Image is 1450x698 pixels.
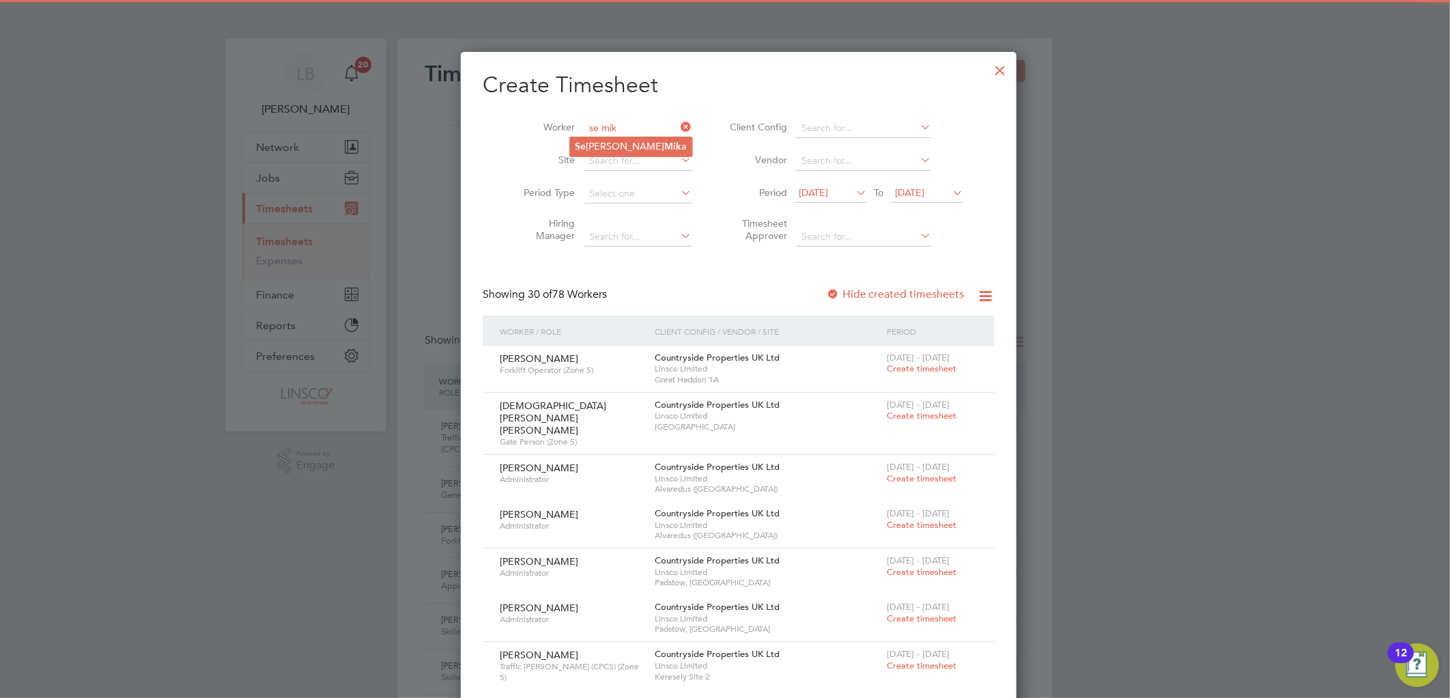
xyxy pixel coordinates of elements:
[483,288,610,302] div: Showing
[528,288,607,301] span: 78 Workers
[1395,643,1439,687] button: Open Resource Center, 12 new notifications
[500,365,644,376] span: Forklift Operator (Zone 5)
[887,660,957,671] span: Create timesheet
[870,184,887,201] span: To
[826,288,965,301] label: Hide created timesheets
[799,186,828,199] span: [DATE]
[655,648,780,660] span: Countryside Properties UK Ltd
[887,461,950,473] span: [DATE] - [DATE]
[500,508,578,520] span: [PERSON_NAME]
[513,217,575,242] label: Hiring Manager
[726,154,787,166] label: Vendor
[655,660,881,671] span: Linsco Limited
[655,421,881,432] span: [GEOGRAPHIC_DATA]
[655,567,881,578] span: Linsco Limited
[887,555,950,566] span: [DATE] - [DATE]
[513,121,575,133] label: Worker
[500,520,644,531] span: Administrator
[655,507,780,519] span: Countryside Properties UK Ltd
[655,363,881,374] span: Linsco Limited
[726,186,787,199] label: Period
[500,649,578,661] span: [PERSON_NAME]
[887,507,950,519] span: [DATE] - [DATE]
[887,601,950,613] span: [DATE] - [DATE]
[500,661,644,682] span: Traffic [PERSON_NAME] (CPCS) (Zone 5)
[655,577,881,588] span: Padstow, [GEOGRAPHIC_DATA]
[887,613,957,624] span: Create timesheet
[500,614,644,625] span: Administrator
[1395,653,1407,671] div: 12
[726,217,787,242] label: Timesheet Approver
[575,141,586,152] b: Se
[797,119,931,138] input: Search for...
[655,374,881,385] span: Great Haddon 1A
[528,288,552,301] span: 30 of
[500,352,578,365] span: [PERSON_NAME]
[665,141,682,152] b: Mik
[655,601,780,613] span: Countryside Properties UK Ltd
[513,154,575,166] label: Site
[651,316,884,347] div: Client Config / Vendor / Site
[887,410,957,421] span: Create timesheet
[884,316,981,347] div: Period
[500,400,606,436] span: [DEMOGRAPHIC_DATA][PERSON_NAME] [PERSON_NAME]
[655,624,881,634] span: Padstow, [GEOGRAPHIC_DATA]
[496,316,651,347] div: Worker / Role
[584,184,692,204] input: Select one
[887,399,950,410] span: [DATE] - [DATE]
[500,462,578,474] span: [PERSON_NAME]
[887,473,957,484] span: Create timesheet
[887,519,957,531] span: Create timesheet
[895,186,924,199] span: [DATE]
[726,121,787,133] label: Client Config
[797,227,931,247] input: Search for...
[500,474,644,485] span: Administrator
[655,484,881,494] span: Alvaredus ([GEOGRAPHIC_DATA])
[887,352,950,363] span: [DATE] - [DATE]
[797,152,931,171] input: Search for...
[655,410,881,421] span: Linsco Limited
[655,530,881,541] span: Alvaredus ([GEOGRAPHIC_DATA])
[887,566,957,578] span: Create timesheet
[655,461,780,473] span: Countryside Properties UK Ltd
[584,119,692,138] input: Search for...
[655,555,780,566] span: Countryside Properties UK Ltd
[500,602,578,614] span: [PERSON_NAME]
[655,352,780,363] span: Countryside Properties UK Ltd
[500,568,644,578] span: Administrator
[887,363,957,374] span: Create timesheet
[655,613,881,624] span: Linsco Limited
[483,71,995,100] h2: Create Timesheet
[500,555,578,568] span: [PERSON_NAME]
[570,137,692,156] li: [PERSON_NAME] a
[655,399,780,410] span: Countryside Properties UK Ltd
[584,152,692,171] input: Search for...
[513,186,575,199] label: Period Type
[655,473,881,484] span: Linsco Limited
[500,436,644,447] span: Gate Person (Zone 5)
[655,671,881,682] span: Keresely Site 2
[655,520,881,531] span: Linsco Limited
[887,648,950,660] span: [DATE] - [DATE]
[584,227,692,247] input: Search for...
